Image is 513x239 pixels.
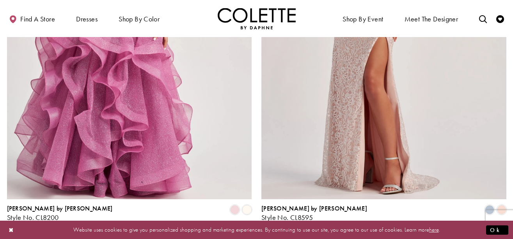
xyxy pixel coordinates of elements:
[7,8,57,29] a: Find a store
[5,223,18,237] button: Close Dialog
[218,8,296,29] a: Visit Home Page
[486,225,508,235] button: Submit Dialog
[261,205,367,221] div: Colette by Daphne Style No. CL8595
[477,8,489,29] a: Toggle search
[230,205,240,214] i: Pink Lily
[76,15,98,23] span: Dresses
[341,8,385,29] span: Shop By Event
[405,15,458,23] span: Meet the designer
[343,15,383,23] span: Shop By Event
[117,8,162,29] span: Shop by color
[494,8,506,29] a: Check Wishlist
[7,204,113,212] span: [PERSON_NAME] by [PERSON_NAME]
[218,8,296,29] img: Colette by Daphne
[74,8,99,29] span: Dresses
[242,205,252,214] i: Diamond White
[261,204,367,212] span: [PERSON_NAME] by [PERSON_NAME]
[7,205,113,221] div: Colette by Daphne Style No. CL8200
[497,205,506,214] i: Blush
[20,15,55,23] span: Find a store
[7,213,59,222] span: Style No. CL8200
[429,226,439,234] a: here
[261,213,313,222] span: Style No. CL8595
[485,205,494,214] i: Ice Blue
[403,8,460,29] a: Meet the designer
[119,15,160,23] span: Shop by color
[56,225,457,235] p: Website uses cookies to give you personalized shopping and marketing experiences. By continuing t...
